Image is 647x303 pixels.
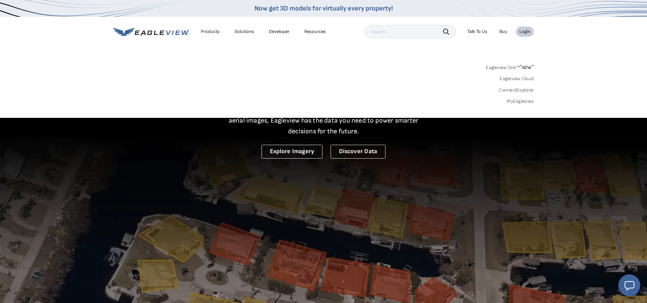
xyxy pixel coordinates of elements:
a: Explore Imagery [261,145,323,159]
input: Search [364,25,456,38]
a: Developer [269,29,289,35]
a: Discover Data [331,145,386,159]
a: Eagleview One™*NEW* [486,63,534,70]
p: A new era starts here. Built on more than 3.5 billion high-resolution aerial images, Eagleview ha... [220,104,427,137]
div: Login [519,29,530,35]
a: ConnectExplorer [499,87,534,93]
div: Products [201,29,220,35]
a: Buy [499,29,507,35]
a: Eagleview Cloud [500,76,534,82]
div: Talk To Us [467,29,487,35]
button: Open chat window [618,274,640,296]
div: Resources [304,29,326,35]
span: NEW [520,65,534,70]
div: Solutions [235,29,254,35]
a: Now get 3D models for virtually every property! [254,4,393,12]
a: MyEagleview [507,98,534,104]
